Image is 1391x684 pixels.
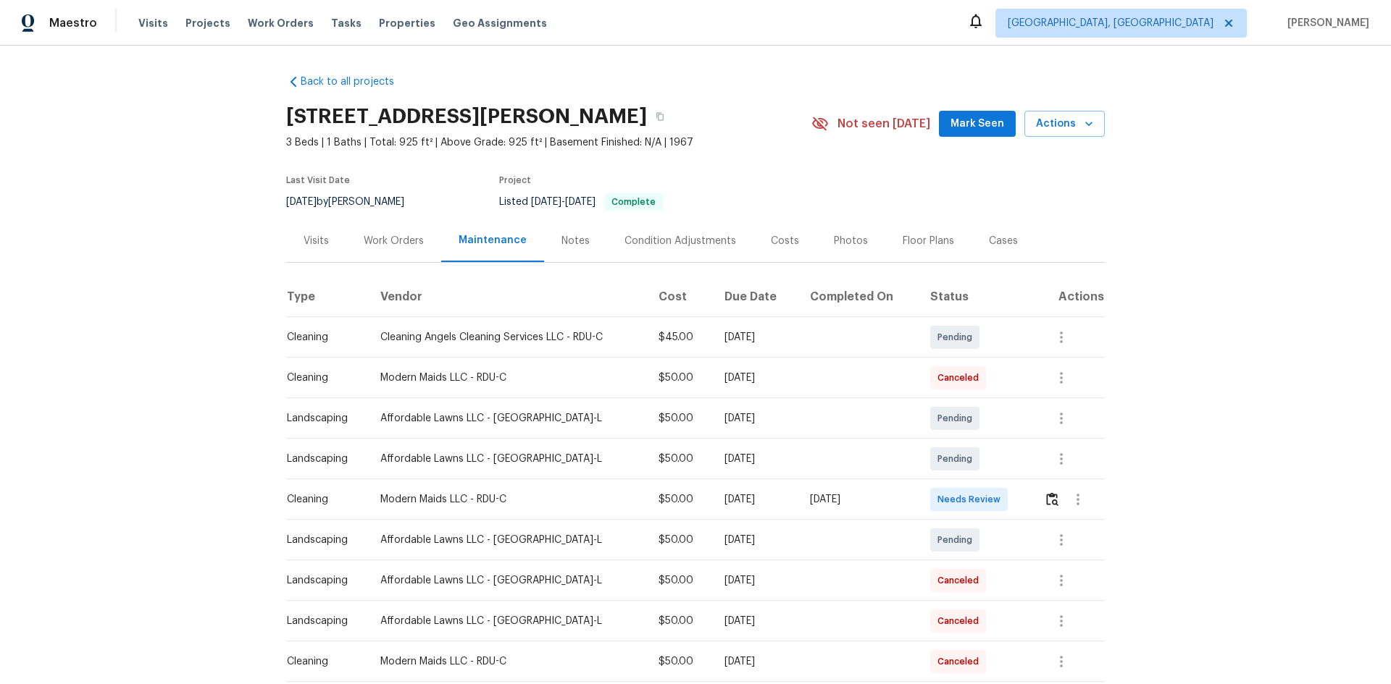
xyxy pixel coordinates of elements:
[659,614,701,628] div: $50.00
[1046,492,1058,506] img: Review Icon
[951,115,1004,133] span: Mark Seen
[1282,16,1369,30] span: [PERSON_NAME]
[1036,115,1093,133] span: Actions
[380,371,635,385] div: Modern Maids LLC - RDU-C
[606,198,661,206] span: Complete
[834,234,868,248] div: Photos
[647,104,673,130] button: Copy Address
[724,330,787,345] div: [DATE]
[287,452,357,466] div: Landscaping
[287,330,357,345] div: Cleaning
[659,654,701,669] div: $50.00
[937,411,978,426] span: Pending
[724,371,787,385] div: [DATE]
[724,492,787,507] div: [DATE]
[364,234,424,248] div: Work Orders
[531,197,596,207] span: -
[724,614,787,628] div: [DATE]
[937,492,1006,507] span: Needs Review
[453,16,547,30] span: Geo Assignments
[659,452,701,466] div: $50.00
[1032,276,1105,317] th: Actions
[565,197,596,207] span: [DATE]
[286,109,647,124] h2: [STREET_ADDRESS][PERSON_NAME]
[380,573,635,588] div: Affordable Lawns LLC - [GEOGRAPHIC_DATA]-L
[499,176,531,185] span: Project
[380,492,635,507] div: Modern Maids LLC - RDU-C
[369,276,647,317] th: Vendor
[724,411,787,426] div: [DATE]
[248,16,314,30] span: Work Orders
[625,234,736,248] div: Condition Adjustments
[380,411,635,426] div: Affordable Lawns LLC - [GEOGRAPHIC_DATA]-L
[989,234,1018,248] div: Cases
[138,16,168,30] span: Visits
[713,276,798,317] th: Due Date
[287,614,357,628] div: Landscaping
[771,234,799,248] div: Costs
[380,654,635,669] div: Modern Maids LLC - RDU-C
[287,492,357,507] div: Cleaning
[380,452,635,466] div: Affordable Lawns LLC - [GEOGRAPHIC_DATA]-L
[903,234,954,248] div: Floor Plans
[561,234,590,248] div: Notes
[380,533,635,547] div: Affordable Lawns LLC - [GEOGRAPHIC_DATA]-L
[287,411,357,426] div: Landscaping
[659,492,701,507] div: $50.00
[287,573,357,588] div: Landscaping
[724,533,787,547] div: [DATE]
[937,654,985,669] span: Canceled
[724,654,787,669] div: [DATE]
[185,16,230,30] span: Projects
[1008,16,1214,30] span: [GEOGRAPHIC_DATA], [GEOGRAPHIC_DATA]
[379,16,435,30] span: Properties
[380,330,635,345] div: Cleaning Angels Cleaning Services LLC - RDU-C
[286,75,425,89] a: Back to all projects
[287,371,357,385] div: Cleaning
[531,197,561,207] span: [DATE]
[304,234,329,248] div: Visits
[810,492,907,507] div: [DATE]
[937,614,985,628] span: Canceled
[1024,111,1105,138] button: Actions
[331,18,362,28] span: Tasks
[659,411,701,426] div: $50.00
[1044,482,1061,517] button: Review Icon
[286,193,422,211] div: by [PERSON_NAME]
[286,197,317,207] span: [DATE]
[647,276,713,317] th: Cost
[659,533,701,547] div: $50.00
[724,452,787,466] div: [DATE]
[724,573,787,588] div: [DATE]
[939,111,1016,138] button: Mark Seen
[659,330,701,345] div: $45.00
[659,573,701,588] div: $50.00
[287,533,357,547] div: Landscaping
[937,330,978,345] span: Pending
[459,233,527,248] div: Maintenance
[286,135,811,150] span: 3 Beds | 1 Baths | Total: 925 ft² | Above Grade: 925 ft² | Basement Finished: N/A | 1967
[659,371,701,385] div: $50.00
[937,573,985,588] span: Canceled
[499,197,663,207] span: Listed
[286,276,369,317] th: Type
[49,16,97,30] span: Maestro
[380,614,635,628] div: Affordable Lawns LLC - [GEOGRAPHIC_DATA]-L
[286,176,350,185] span: Last Visit Date
[937,452,978,466] span: Pending
[798,276,919,317] th: Completed On
[837,117,930,131] span: Not seen [DATE]
[287,654,357,669] div: Cleaning
[919,276,1032,317] th: Status
[937,371,985,385] span: Canceled
[937,533,978,547] span: Pending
